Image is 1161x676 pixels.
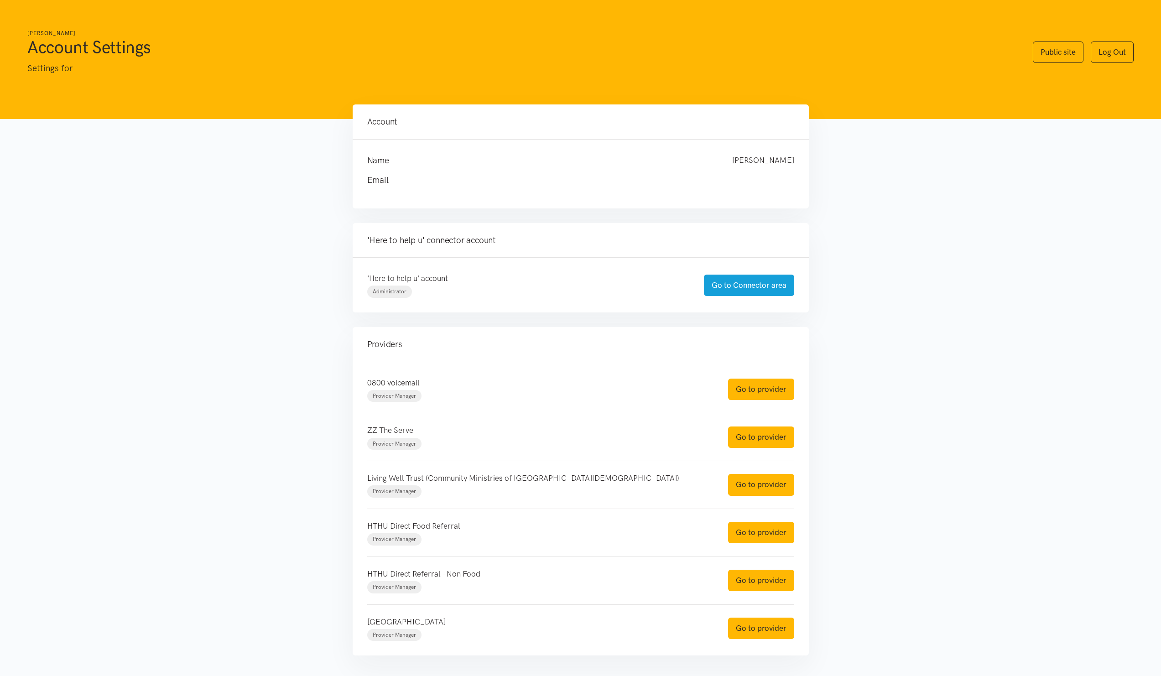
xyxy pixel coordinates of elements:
[27,62,1015,75] p: Settings for
[728,618,794,639] a: Go to provider
[1033,42,1083,63] a: Public site
[373,536,416,542] span: Provider Manager
[728,474,794,495] a: Go to provider
[723,154,803,167] div: [PERSON_NAME]
[27,29,1015,38] h6: [PERSON_NAME]
[728,570,794,591] a: Go to provider
[704,275,794,296] a: Go to Connector area
[367,568,710,580] p: HTHU Direct Referral - Non Food
[367,424,710,437] p: ZZ The Serve
[367,174,776,187] h4: Email
[367,377,710,389] p: 0800 voicemail
[373,488,416,494] span: Provider Manager
[728,379,794,400] a: Go to provider
[367,115,794,128] h4: Account
[728,522,794,543] a: Go to provider
[367,616,710,628] p: [GEOGRAPHIC_DATA]
[367,154,714,167] h4: Name
[367,338,794,351] h4: Providers
[728,426,794,448] a: Go to provider
[367,272,686,285] p: 'Here to help u' account
[27,36,1015,58] h1: Account Settings
[367,234,794,247] h4: 'Here to help u' connector account
[373,288,406,295] span: Administrator
[373,393,416,399] span: Provider Manager
[367,520,710,532] p: HTHU Direct Food Referral
[367,472,710,484] p: Living Well Trust (Community Ministries of [GEOGRAPHIC_DATA][DEMOGRAPHIC_DATA])
[1091,42,1134,63] a: Log Out
[373,584,416,590] span: Provider Manager
[373,441,416,447] span: Provider Manager
[373,632,416,638] span: Provider Manager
